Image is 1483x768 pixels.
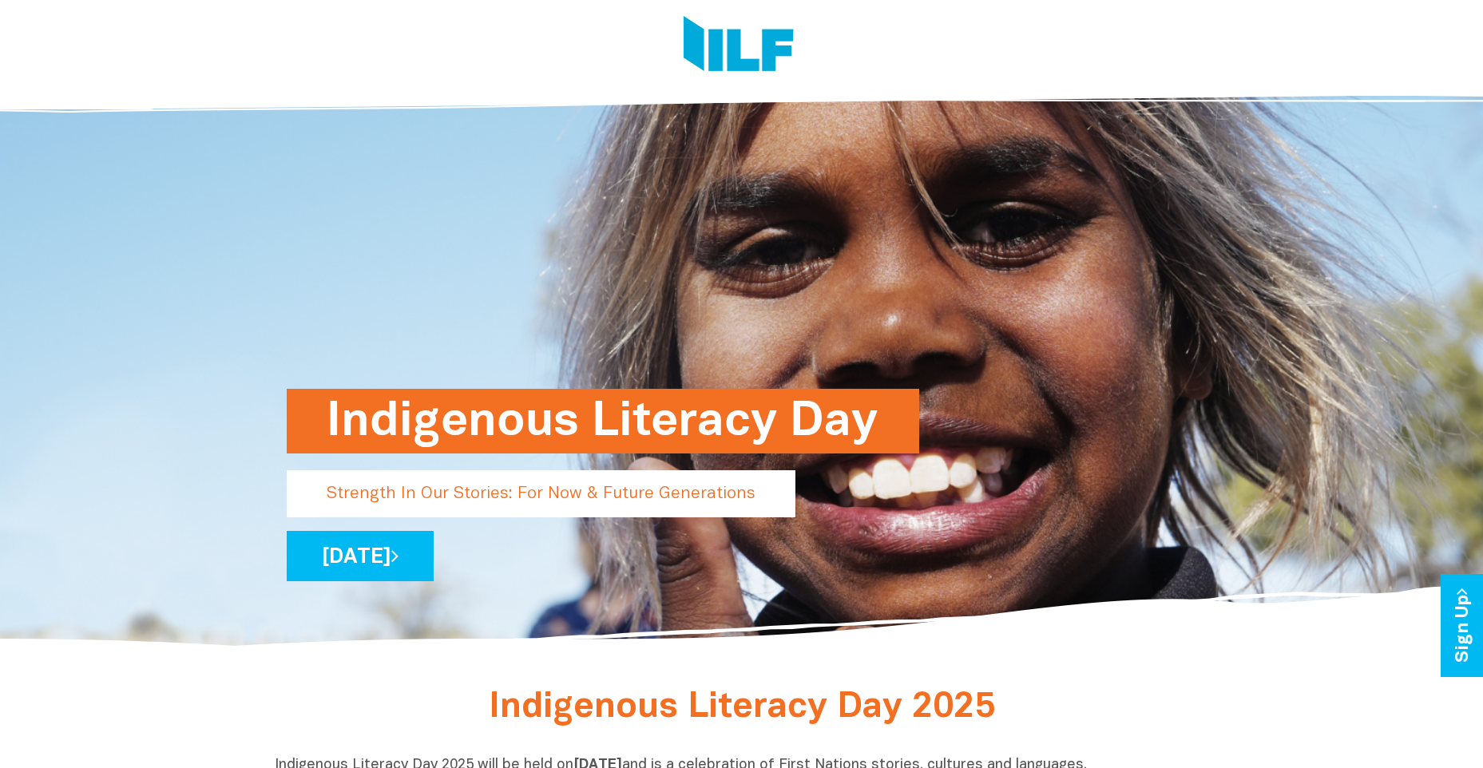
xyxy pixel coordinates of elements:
[287,531,434,581] a: [DATE]
[489,691,995,724] span: Indigenous Literacy Day 2025
[684,16,794,76] img: Logo
[327,389,879,453] h1: Indigenous Literacy Day
[287,470,795,517] p: Strength In Our Stories: For Now & Future Generations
